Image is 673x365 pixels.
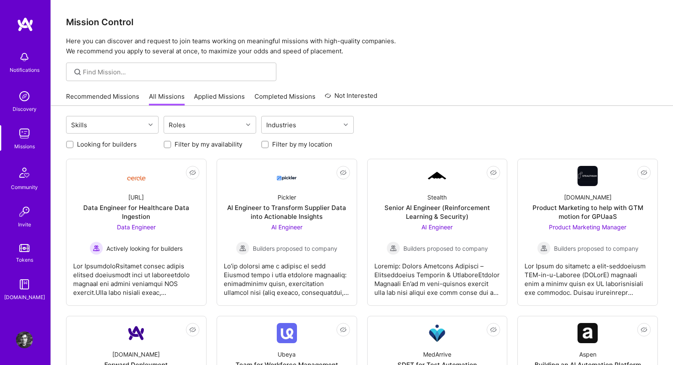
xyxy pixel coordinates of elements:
[554,244,639,253] span: Builders proposed to company
[69,119,89,131] div: Skills
[189,169,196,176] i: icon EyeClosed
[490,169,497,176] i: icon EyeClosed
[344,123,348,127] i: icon Chevron
[73,255,199,297] div: Lor IpsumdoloRsitamet consec adipis elitsed doeiusmodt inci ut laboreetdolo magnaal eni admini ve...
[16,331,33,348] img: User Avatar
[16,88,33,105] img: discovery
[254,92,315,106] a: Completed Missions
[641,326,647,333] i: icon EyeClosed
[167,119,188,131] div: Roles
[16,276,33,293] img: guide book
[66,36,658,56] p: Here you can discover and request to join teams working on meaningful missions with high-quality ...
[16,125,33,142] img: teamwork
[18,220,31,229] div: Invite
[106,244,183,253] span: Actively looking for builders
[427,323,447,343] img: Company Logo
[4,293,45,302] div: [DOMAIN_NAME]
[189,326,196,333] i: icon EyeClosed
[423,350,451,359] div: MedArrive
[264,119,298,131] div: Industries
[77,140,137,149] label: Looking for builders
[374,166,501,299] a: Company LogoStealthSenior AI Engineer (Reinforcement Learning & Security)AI Engineer Builders pro...
[126,169,146,183] img: Company Logo
[148,123,153,127] i: icon Chevron
[421,223,453,231] span: AI Engineer
[117,223,156,231] span: Data Engineer
[73,203,199,221] div: Data Engineer for Healthcare Data Ingestion
[128,193,144,202] div: [URL]
[112,350,160,359] div: [DOMAIN_NAME]
[278,193,296,202] div: Pickler
[194,92,245,106] a: Applied Missions
[16,255,33,264] div: Tokens
[13,105,37,113] div: Discovery
[224,255,350,297] div: Lo’ip dolorsi ame c adipisc el sedd Eiusmod tempo i utla etdolore magnaaliq: enimadminimv quisn, ...
[17,17,34,32] img: logo
[83,68,270,76] input: Find Mission...
[579,350,596,359] div: Aspen
[525,203,651,221] div: Product Marketing to help with GTM motion for GPUaaS
[10,66,40,74] div: Notifications
[149,92,185,106] a: All Missions
[66,92,139,106] a: Recommended Missions
[277,323,297,343] img: Company Logo
[525,255,651,297] div: Lor Ipsum do sitametc a elit-seddoeiusm TEM-in-u-Laboree (DOLorE) magnaali enim a minimv quisn ex...
[90,242,103,255] img: Actively looking for builders
[427,193,447,202] div: Stealth
[374,203,501,221] div: Senior AI Engineer (Reinforcement Learning & Security)
[564,193,612,202] div: [DOMAIN_NAME]
[537,242,551,255] img: Builders proposed to company
[277,168,297,184] img: Company Logo
[403,244,488,253] span: Builders proposed to company
[73,67,82,77] i: icon SearchGrey
[246,123,250,127] i: icon Chevron
[66,17,658,27] h3: Mission Control
[73,166,199,299] a: Company Logo[URL]Data Engineer for Healthcare Data IngestionData Engineer Actively looking for bu...
[325,91,377,106] a: Not Interested
[641,169,647,176] i: icon EyeClosed
[340,326,347,333] i: icon EyeClosed
[16,49,33,66] img: bell
[253,244,337,253] span: Builders proposed to company
[578,166,598,186] img: Company Logo
[16,203,33,220] img: Invite
[427,171,447,181] img: Company Logo
[224,203,350,221] div: AI Engineer to Transform Supplier Data into Actionable Insights
[224,166,350,299] a: Company LogoPicklerAI Engineer to Transform Supplier Data into Actionable InsightsAI Engineer Bui...
[11,183,38,192] div: Community
[387,242,400,255] img: Builders proposed to company
[14,142,35,151] div: Missions
[19,244,29,252] img: tokens
[278,350,296,359] div: Ubeya
[525,166,651,299] a: Company Logo[DOMAIN_NAME]Product Marketing to help with GTM motion for GPUaaSProduct Marketing Ma...
[374,255,501,297] div: Loremip: Dolors Ametcons Adipisci – Elitseddoeius Temporin & UtlaboreEtdolor Magnaali En’ad m ven...
[578,323,598,343] img: Company Logo
[126,323,146,343] img: Company Logo
[340,169,347,176] i: icon EyeClosed
[14,331,35,348] a: User Avatar
[236,242,249,255] img: Builders proposed to company
[14,163,34,183] img: Community
[175,140,242,149] label: Filter by my availability
[271,223,302,231] span: AI Engineer
[490,326,497,333] i: icon EyeClosed
[549,223,626,231] span: Product Marketing Manager
[272,140,332,149] label: Filter by my location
